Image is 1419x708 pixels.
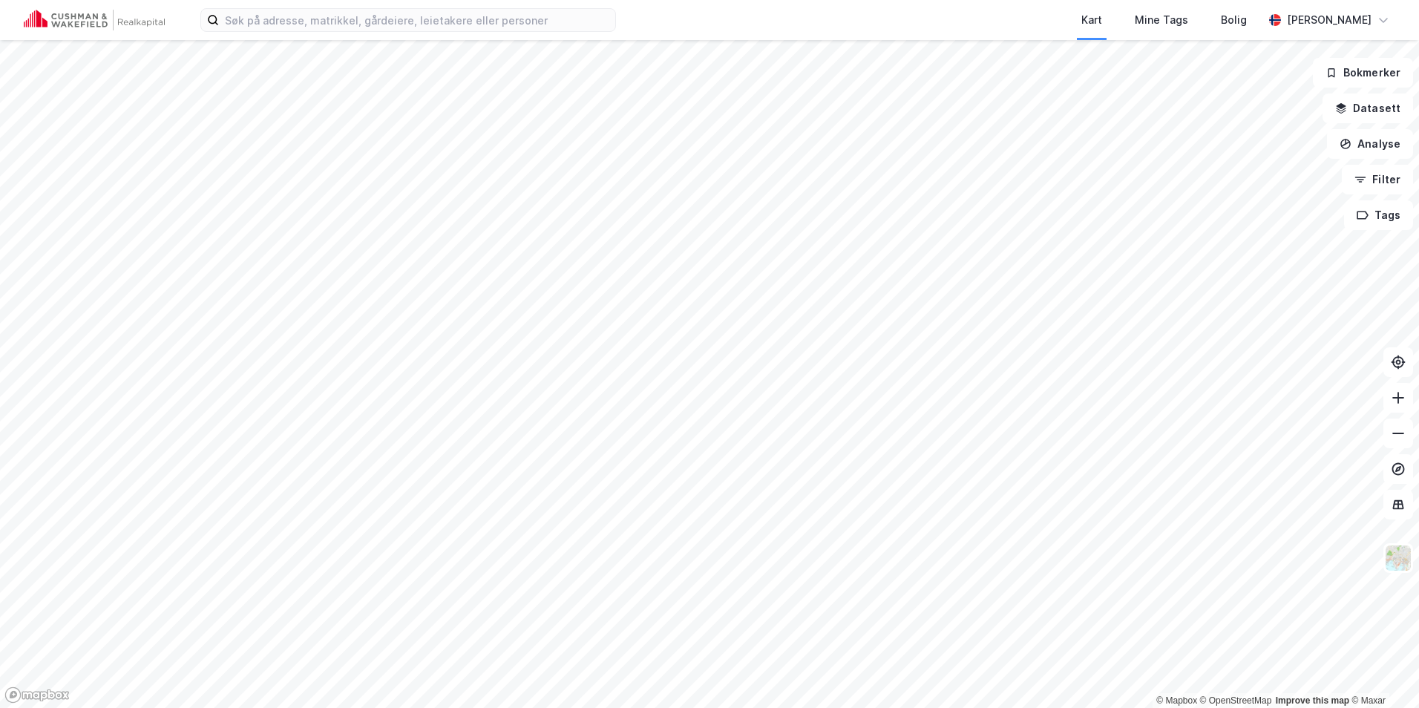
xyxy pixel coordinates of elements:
[1345,637,1419,708] iframe: Chat Widget
[4,686,70,704] a: Mapbox homepage
[1323,94,1413,123] button: Datasett
[1384,544,1412,572] img: Z
[1342,165,1413,194] button: Filter
[1156,695,1197,706] a: Mapbox
[1221,11,1247,29] div: Bolig
[1200,695,1272,706] a: OpenStreetMap
[1327,129,1413,159] button: Analyse
[1135,11,1188,29] div: Mine Tags
[1276,695,1349,706] a: Improve this map
[219,9,615,31] input: Søk på adresse, matrikkel, gårdeiere, leietakere eller personer
[1287,11,1372,29] div: [PERSON_NAME]
[1344,200,1413,230] button: Tags
[1313,58,1413,88] button: Bokmerker
[1345,637,1419,708] div: Kontrollprogram for chat
[24,10,165,30] img: cushman-wakefield-realkapital-logo.202ea83816669bd177139c58696a8fa1.svg
[1081,11,1102,29] div: Kart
